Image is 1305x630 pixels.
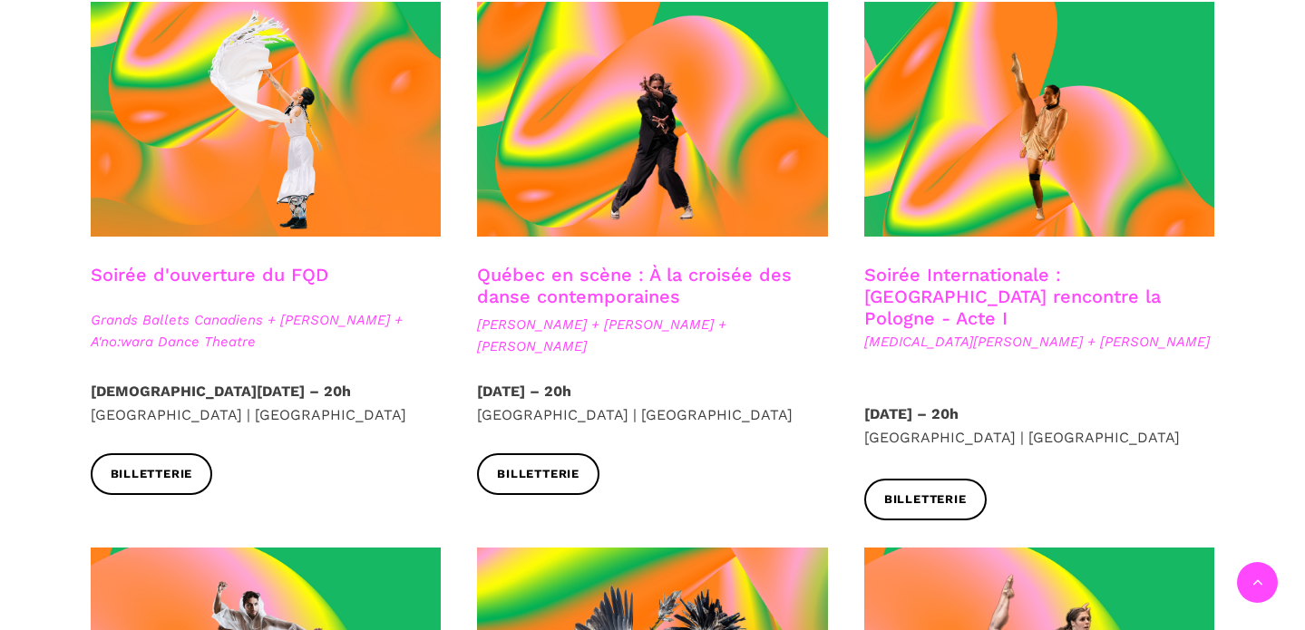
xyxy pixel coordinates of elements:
span: [PERSON_NAME] + [PERSON_NAME] + [PERSON_NAME] [477,314,828,357]
a: Billetterie [477,453,599,494]
p: [GEOGRAPHIC_DATA] | [GEOGRAPHIC_DATA] [864,402,1215,449]
a: Québec en scène : À la croisée des danse contemporaines [477,264,792,307]
strong: [DEMOGRAPHIC_DATA][DATE] – 20h [91,383,351,400]
strong: [DATE] – 20h [864,405,959,422]
span: Billetterie [497,465,579,484]
span: Billetterie [884,490,967,509]
a: Billetterie [864,479,987,519]
span: Billetterie [111,465,193,484]
a: Soirée Internationale : [GEOGRAPHIC_DATA] rencontre la Pologne - Acte I [864,264,1161,329]
span: [MEDICAL_DATA][PERSON_NAME] + [PERSON_NAME] [864,331,1215,353]
strong: [DATE] – 20h [477,383,571,400]
p: [GEOGRAPHIC_DATA] | [GEOGRAPHIC_DATA] [91,380,442,426]
p: [GEOGRAPHIC_DATA] | [GEOGRAPHIC_DATA] [477,380,828,426]
span: Grands Ballets Canadiens + [PERSON_NAME] + A'no:wara Dance Theatre [91,309,442,353]
a: Billetterie [91,453,213,494]
a: Soirée d'ouverture du FQD [91,264,328,286]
